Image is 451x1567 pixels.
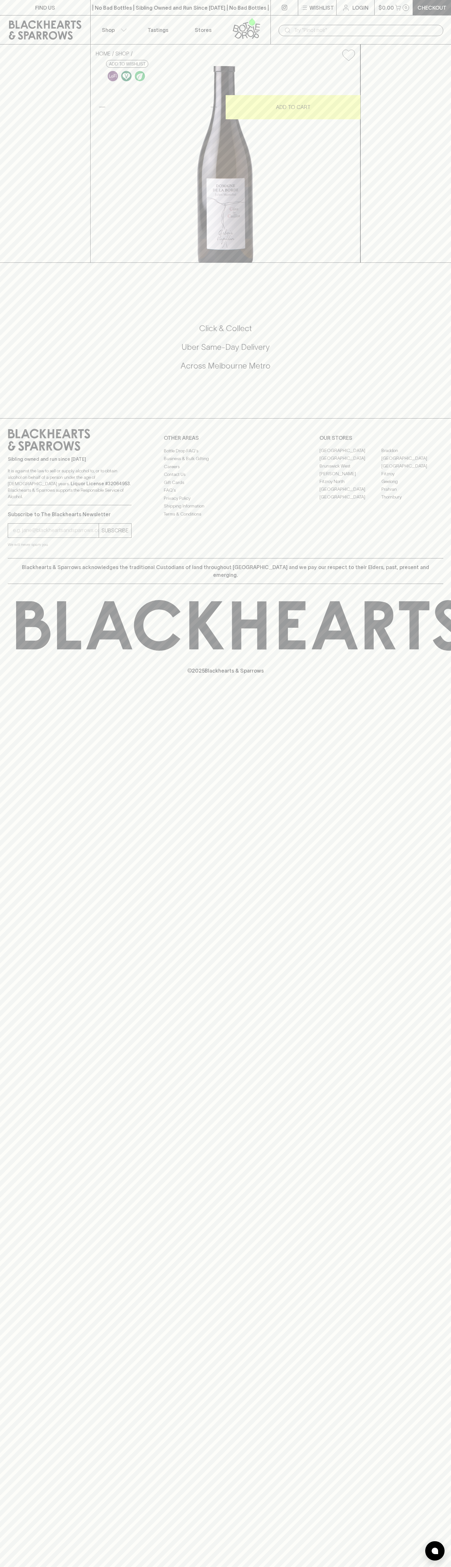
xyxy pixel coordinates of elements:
a: Business & Bulk Gifting [164,455,288,463]
a: [GEOGRAPHIC_DATA] [381,462,443,470]
a: Stores [181,15,226,44]
p: Sibling owned and run since [DATE] [8,456,132,462]
a: [GEOGRAPHIC_DATA] [319,455,381,462]
button: ADD TO CART [226,95,360,119]
a: Careers [164,463,288,470]
a: Geelong [381,478,443,486]
button: Shop [91,15,136,44]
a: [PERSON_NAME] [319,470,381,478]
button: SUBSCRIBE [99,524,131,537]
input: e.g. jane@blackheartsandsparrows.com.au [13,525,99,536]
a: [GEOGRAPHIC_DATA] [381,455,443,462]
strong: Liquor License #32064953 [71,481,130,486]
p: Login [352,4,368,12]
p: 0 [405,6,407,9]
p: OUR STORES [319,434,443,442]
a: Bottle Drop FAQ's [164,447,288,455]
p: SUBSCRIBE [102,527,129,534]
a: Made without the use of any animal products. [120,69,133,83]
p: FIND US [35,4,55,12]
a: FAQ's [164,487,288,494]
p: Tastings [148,26,168,34]
img: Organic [135,71,145,81]
a: HOME [96,51,111,56]
p: Stores [195,26,211,34]
a: Gift Cards [164,478,288,486]
p: ADD TO CART [276,103,310,111]
img: Vegan [121,71,132,81]
a: Terms & Conditions [164,510,288,518]
a: Some may call it natural, others minimum intervention, either way, it’s hands off & maybe even a ... [106,69,120,83]
h5: Across Melbourne Metro [8,360,443,371]
a: [GEOGRAPHIC_DATA] [319,486,381,493]
a: [GEOGRAPHIC_DATA] [319,447,381,455]
a: Thornbury [381,493,443,501]
a: Brunswick West [319,462,381,470]
p: $0.00 [378,4,394,12]
a: Contact Us [164,471,288,478]
h5: Uber Same-Day Delivery [8,342,443,352]
p: Blackhearts & Sparrows acknowledges the traditional Custodians of land throughout [GEOGRAPHIC_DAT... [13,563,438,579]
p: Checkout [417,4,446,12]
a: Organic [133,69,147,83]
button: Add to wishlist [340,47,358,64]
button: Add to wishlist [106,60,148,68]
a: Fitzroy North [319,478,381,486]
a: [GEOGRAPHIC_DATA] [319,493,381,501]
p: It is against the law to sell or supply alcohol to, or to obtain alcohol on behalf of a person un... [8,468,132,500]
p: Subscribe to The Blackhearts Newsletter [8,510,132,518]
a: Braddon [381,447,443,455]
img: 41198.png [91,66,360,262]
p: We will never spam you [8,541,132,548]
p: OTHER AREAS [164,434,288,442]
a: Prahran [381,486,443,493]
a: Fitzroy [381,470,443,478]
img: Lo-Fi [108,71,118,81]
h5: Click & Collect [8,323,443,334]
input: Try "Pinot noir" [294,25,438,35]
a: Tastings [135,15,181,44]
img: bubble-icon [432,1548,438,1554]
p: Wishlist [309,4,334,12]
p: Shop [102,26,115,34]
a: SHOP [115,51,129,56]
a: Shipping Information [164,502,288,510]
a: Privacy Policy [164,494,288,502]
div: Call to action block [8,297,443,405]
